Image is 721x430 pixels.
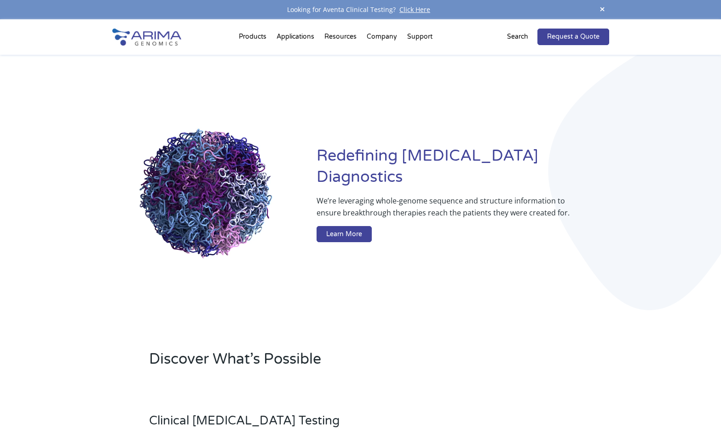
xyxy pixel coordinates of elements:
p: Search [507,31,528,43]
a: Learn More [317,226,372,243]
iframe: Chat Widget [675,386,721,430]
a: Click Here [396,5,434,14]
p: We’re leveraging whole-genome sequence and structure information to ensure breakthrough therapies... [317,195,572,226]
img: Arima-Genomics-logo [112,29,181,46]
h1: Redefining [MEDICAL_DATA] Diagnostics [317,145,609,195]
div: Looking for Aventa Clinical Testing? [112,4,609,16]
h2: Discover What’s Possible [149,349,478,377]
a: Request a Quote [537,29,609,45]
